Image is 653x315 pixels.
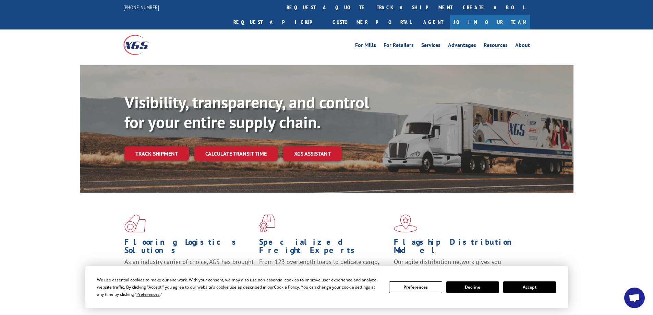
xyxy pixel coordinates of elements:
[327,15,416,29] a: Customer Portal
[394,258,520,274] span: Our agile distribution network gives you nationwide inventory management on demand.
[515,43,530,50] a: About
[389,281,442,293] button: Preferences
[124,146,189,161] a: Track shipment
[394,215,418,232] img: xgs-icon-flagship-distribution-model-red
[416,15,450,29] a: Agent
[123,4,159,11] a: [PHONE_NUMBER]
[484,43,508,50] a: Resources
[259,258,389,288] p: From 123 overlength loads to delicate cargo, our experienced staff knows the best way to move you...
[503,281,556,293] button: Accept
[124,92,369,133] b: Visibility, transparency, and control for your entire supply chain.
[124,238,254,258] h1: Flooring Logistics Solutions
[446,281,499,293] button: Decline
[124,215,146,232] img: xgs-icon-total-supply-chain-intelligence-red
[259,215,275,232] img: xgs-icon-focused-on-flooring-red
[85,266,568,308] div: Cookie Consent Prompt
[384,43,414,50] a: For Retailers
[228,15,327,29] a: Request a pickup
[194,146,278,161] a: Calculate transit time
[450,15,530,29] a: Join Our Team
[283,146,342,161] a: XGS ASSISTANT
[136,291,160,297] span: Preferences
[624,288,645,308] div: Open chat
[421,43,440,50] a: Services
[448,43,476,50] a: Advantages
[355,43,376,50] a: For Mills
[97,276,381,298] div: We use essential cookies to make our site work. With your consent, we may also use non-essential ...
[394,238,523,258] h1: Flagship Distribution Model
[259,238,389,258] h1: Specialized Freight Experts
[124,258,254,282] span: As an industry carrier of choice, XGS has brought innovation and dedication to flooring logistics...
[274,284,299,290] span: Cookie Policy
